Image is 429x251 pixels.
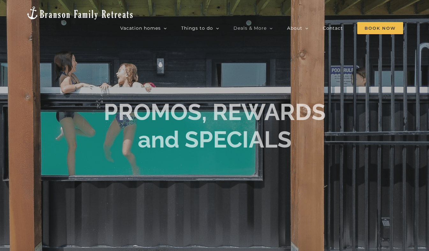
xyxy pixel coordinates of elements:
span: Deals & More [233,26,267,30]
a: Things to do [181,22,219,34]
a: Deals & More [233,22,273,34]
img: Branson Family Retreats Logo [26,6,134,20]
a: Vacation homes [120,22,167,34]
span: Vacation homes [120,26,161,30]
span: Things to do [181,26,213,30]
span: About [287,26,302,30]
span: Contact [323,26,343,30]
h1: PROMOS, REWARDS and SPECIALS [104,98,326,154]
a: About [287,22,308,34]
a: Book Now [357,22,403,34]
nav: Main Menu [120,22,403,34]
a: Contact [323,22,343,34]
